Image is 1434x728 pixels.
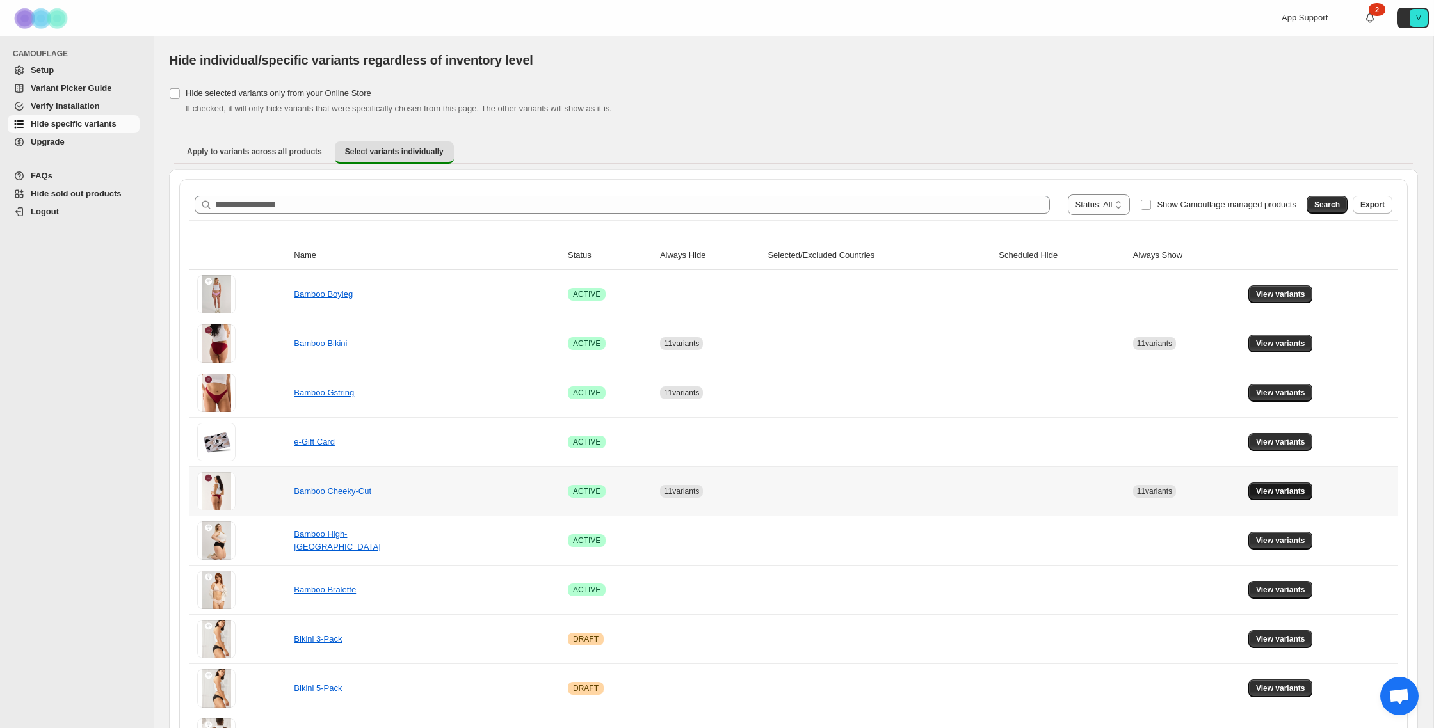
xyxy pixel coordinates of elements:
[573,634,599,644] span: DRAFT
[294,683,342,693] a: Bikini 5-Pack
[1248,581,1313,599] button: View variants
[294,585,356,594] a: Bamboo Bralette
[1256,683,1305,693] span: View variants
[1248,630,1313,648] button: View variants
[8,185,140,203] a: Hide sold out products
[1256,437,1305,447] span: View variants
[177,141,332,162] button: Apply to variants across all products
[294,529,380,551] a: Bamboo High-[GEOGRAPHIC_DATA]
[31,171,52,180] span: FAQs
[290,241,564,270] th: Name
[573,437,600,447] span: ACTIVE
[294,437,335,447] a: e-Gift Card
[8,79,140,97] a: Variant Picker Guide
[573,535,600,546] span: ACTIVE
[564,241,656,270] th: Status
[573,338,600,349] span: ACTIVE
[31,101,100,111] span: Verify Installation
[8,203,140,221] a: Logout
[169,53,533,67] span: Hide individual/specific variants regardless of inventory level
[294,486,371,496] a: Bamboo Cheeky-Cut
[1369,3,1385,16] div: 2
[187,146,322,157] span: Apply to variants across all products
[1307,196,1348,214] button: Search
[31,189,122,198] span: Hide sold out products
[31,119,117,129] span: Hide specific variants
[345,146,444,157] span: Select variants individually
[1416,14,1421,22] text: V
[1137,339,1172,348] span: 11 variants
[31,137,65,146] span: Upgrade
[8,61,140,79] a: Setup
[573,585,600,595] span: ACTIVE
[1397,8,1429,28] button: Avatar with initials V
[8,133,140,151] a: Upgrade
[8,97,140,115] a: Verify Installation
[1256,338,1305,349] span: View variants
[1256,634,1305,644] span: View variants
[1360,200,1385,210] span: Export
[1248,335,1313,352] button: View variants
[1248,285,1313,303] button: View variants
[1248,482,1313,500] button: View variants
[764,241,995,270] th: Selected/Excluded Countries
[1256,486,1305,496] span: View variants
[573,289,600,299] span: ACTIVE
[294,388,354,397] a: Bamboo Gstring
[1364,12,1376,24] a: 2
[1314,200,1340,210] span: Search
[1129,241,1245,270] th: Always Show
[13,49,145,59] span: CAMOUFLAGE
[1256,535,1305,546] span: View variants
[294,338,347,348] a: Bamboo Bikini
[573,388,600,398] span: ACTIVE
[664,388,699,397] span: 11 variants
[31,83,111,93] span: Variant Picker Guide
[1248,532,1313,550] button: View variants
[1410,9,1428,27] span: Avatar with initials V
[186,104,612,113] span: If checked, it will only hide variants that were specifically chosen from this page. The other va...
[1248,433,1313,451] button: View variants
[1256,585,1305,595] span: View variants
[1282,13,1328,22] span: App Support
[294,634,342,644] a: Bikini 3-Pack
[1380,677,1419,715] a: Open chat
[1157,200,1296,209] span: Show Camouflage managed products
[995,241,1129,270] th: Scheduled Hide
[664,487,699,496] span: 11 variants
[31,207,59,216] span: Logout
[31,65,54,75] span: Setup
[1256,388,1305,398] span: View variants
[664,339,699,348] span: 11 variants
[10,1,74,36] img: Camouflage
[1353,196,1392,214] button: Export
[656,241,764,270] th: Always Hide
[186,88,371,98] span: Hide selected variants only from your Online Store
[8,167,140,185] a: FAQs
[335,141,454,164] button: Select variants individually
[1248,679,1313,697] button: View variants
[1137,487,1172,496] span: 11 variants
[1256,289,1305,299] span: View variants
[1248,384,1313,402] button: View variants
[573,683,599,693] span: DRAFT
[294,289,353,299] a: Bamboo Boyleg
[8,115,140,133] a: Hide specific variants
[573,486,600,496] span: ACTIVE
